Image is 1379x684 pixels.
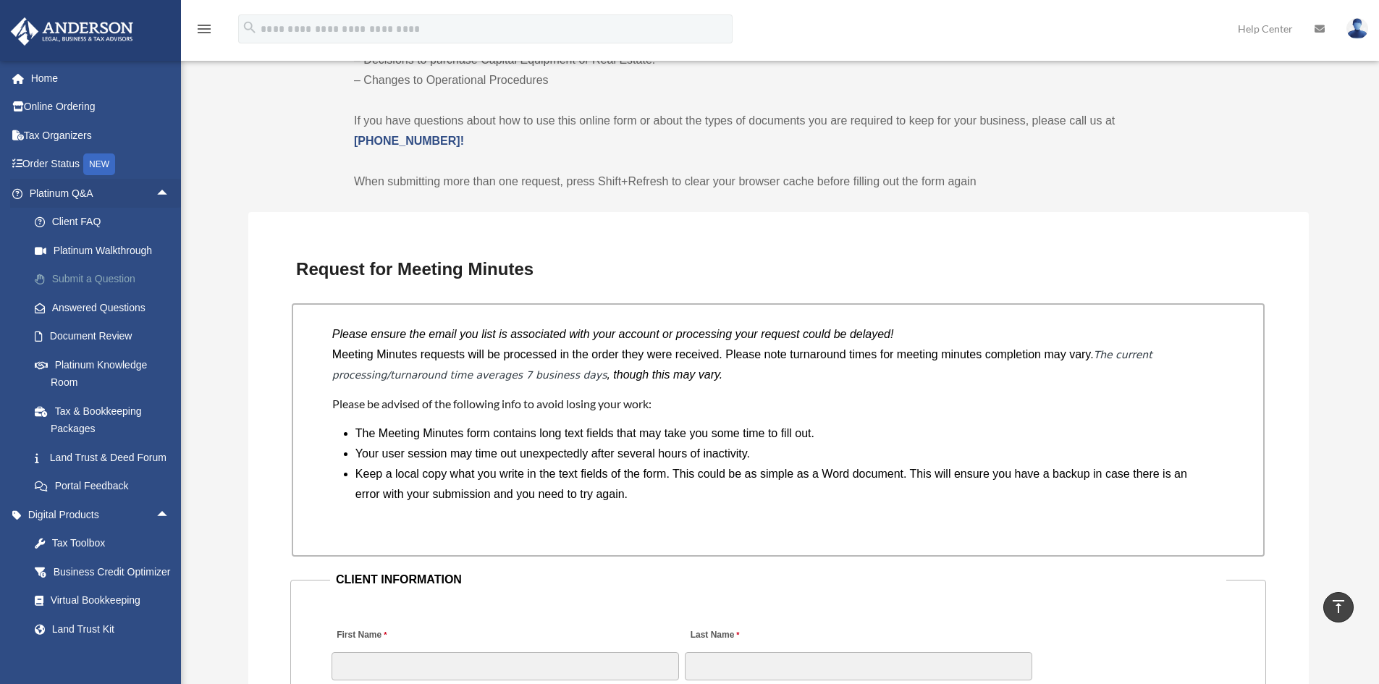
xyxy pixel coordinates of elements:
[354,111,1202,151] p: If you have questions about how to use this online form or about the types of documents you are r...
[607,368,722,381] i: , though this may vary.
[1323,592,1354,622] a: vertical_align_top
[685,626,743,646] label: Last Name
[20,293,192,322] a: Answered Questions
[332,396,1224,412] h4: Please be advised of the following info to avoid losing your work:
[330,570,1226,590] legend: CLIENT INFORMATION
[20,586,192,615] a: Virtual Bookkeeping
[20,236,192,265] a: Platinum Walkthrough
[10,64,192,93] a: Home
[20,472,192,501] a: Portal Feedback
[7,17,138,46] img: Anderson Advisors Platinum Portal
[20,208,192,237] a: Client FAQ
[51,620,174,638] div: Land Trust Kit
[83,153,115,175] div: NEW
[332,626,390,646] label: First Name
[20,397,192,443] a: Tax & Bookkeeping Packages
[355,423,1213,444] li: The Meeting Minutes form contains long text fields that may take you some time to fill out.
[290,254,1266,284] h3: Request for Meeting Minutes
[332,328,894,340] i: Please ensure the email you list is associated with your account or processing your request could...
[332,349,1152,381] em: The current processing/turnaround time averages 7 business days
[20,322,192,351] a: Document Review
[355,444,1213,464] li: Your user session may time out unexpectedly after several hours of inactivity.
[10,121,192,150] a: Tax Organizers
[20,529,192,558] a: Tax Toolbox
[10,150,192,180] a: Order StatusNEW
[332,345,1224,385] p: Meeting Minutes requests will be processed in the order they were received. Please note turnaroun...
[51,534,174,552] div: Tax Toolbox
[51,591,174,609] div: Virtual Bookkeeping
[195,20,213,38] i: menu
[51,563,174,581] div: Business Credit Optimizer
[20,615,192,643] a: Land Trust Kit
[354,135,464,147] a: [PHONE_NUMBER]!
[355,464,1213,504] li: Keep a local copy what you write in the text fields of the form. This could be as simple as a Wor...
[20,265,192,294] a: Submit a Question
[20,557,192,586] a: Business Credit Optimizer
[10,179,192,208] a: Platinum Q&Aarrow_drop_up
[242,20,258,35] i: search
[10,93,192,122] a: Online Ordering
[10,500,192,529] a: Digital Productsarrow_drop_up
[354,172,1202,192] p: When submitting more than one request, press Shift+Refresh to clear your browser cache before fil...
[195,25,213,38] a: menu
[20,350,192,397] a: Platinum Knowledge Room
[156,500,185,530] span: arrow_drop_up
[1346,18,1368,39] img: User Pic
[156,179,185,208] span: arrow_drop_up
[20,443,192,472] a: Land Trust & Deed Forum
[1330,598,1347,615] i: vertical_align_top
